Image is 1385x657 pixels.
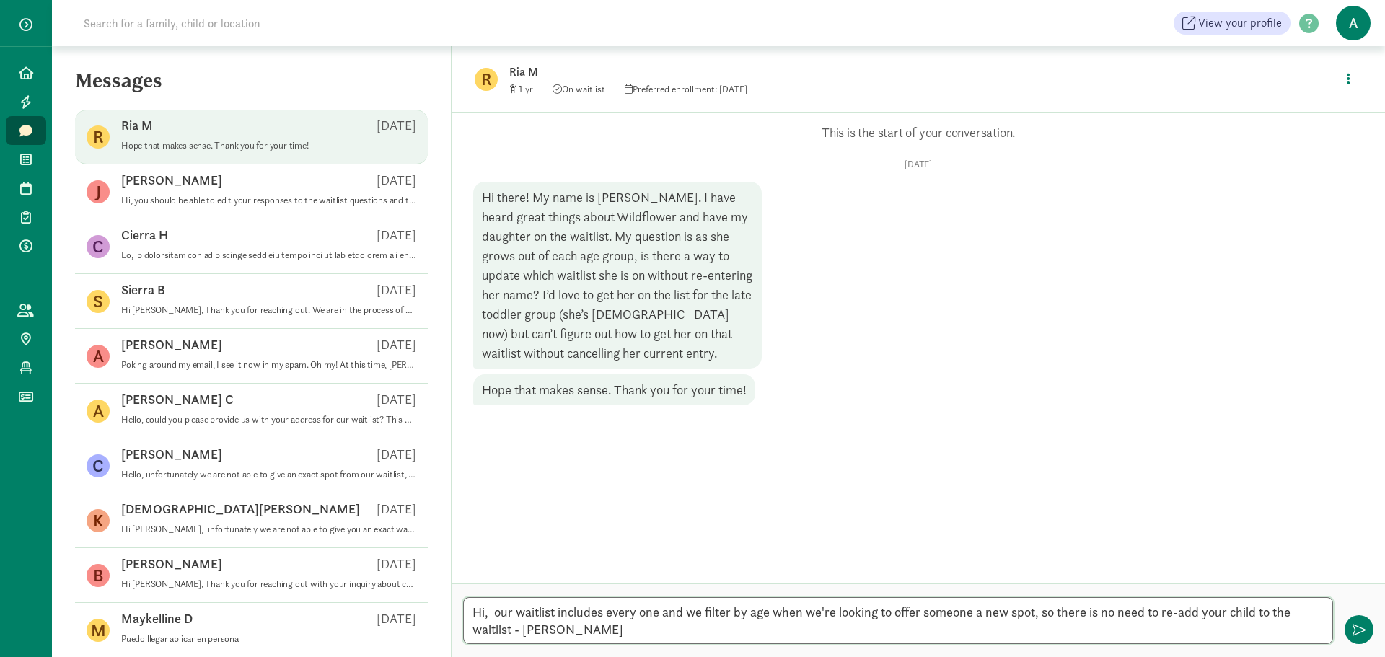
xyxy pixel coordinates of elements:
figure: A [87,345,110,368]
p: [DATE] [377,117,416,134]
p: Puedo llegar aplicar en persona [121,633,416,645]
p: [DATE] [377,446,416,463]
figure: R [87,125,110,149]
p: This is the start of your conversation. [473,124,1363,141]
p: Maykelline D [121,610,193,627]
p: [PERSON_NAME] [121,336,222,353]
a: View your profile [1174,12,1291,35]
figure: R [475,68,498,91]
span: On waitlist [553,83,605,95]
figure: C [87,454,110,477]
p: [PERSON_NAME] C [121,391,234,408]
p: [DATE] [377,226,416,244]
p: Hi [PERSON_NAME], unfortunately we are not able to give you an exact wait time. We do move ups ev... [121,524,416,535]
p: Hi, you should be able to edit your responses to the waitlist questions and that is where you can... [121,195,416,206]
h5: Messages [52,69,451,104]
p: [PERSON_NAME] [121,446,222,463]
p: Hope that makes sense. Thank you for your time! [121,140,416,151]
p: Sierra B [121,281,165,299]
p: [DATE] [473,159,1363,170]
p: [DATE] [377,336,416,353]
p: [DATE] [377,610,416,627]
span: 1 [519,83,533,95]
div: Hi there! My name is [PERSON_NAME]. I have heard great things about Wildflower and have my daught... [473,182,762,369]
p: [DATE] [377,391,416,408]
p: [PERSON_NAME] [121,555,222,573]
p: [PERSON_NAME] [121,172,222,189]
p: Hello, could you please provide us with your address for our waitlist? This helps us determine if... [121,414,416,425]
figure: S [87,290,110,313]
span: Preferred enrollment: [DATE] [625,83,747,95]
div: Hope that makes sense. Thank you for your time! [473,374,755,405]
p: [DEMOGRAPHIC_DATA][PERSON_NAME] [121,501,360,518]
figure: A [87,400,110,423]
p: Hello, unfortunately we are not able to give an exact spot from our waitlist, as there are many f... [121,469,416,480]
figure: C [87,235,110,258]
p: Hi [PERSON_NAME], Thank you for reaching out with your inquiry about care for [PERSON_NAME]. We a... [121,578,416,590]
p: Cierra H [121,226,168,244]
p: [DATE] [377,172,416,189]
figure: M [87,619,110,642]
p: Ria M [121,117,153,134]
input: Search for a family, child or location [75,9,480,38]
span: View your profile [1198,14,1282,32]
figure: B [87,564,110,587]
p: Hi [PERSON_NAME], Thank you for reaching out. We are in the process of determining any open spots... [121,304,416,316]
p: [DATE] [377,281,416,299]
p: [DATE] [377,555,416,573]
p: [DATE] [377,501,416,518]
figure: J [87,180,110,203]
p: Lo, ip dolorsitam con adipiscinge sedd eiu tempo inci ut lab etdolorem ali eni adminimveni qu nos... [121,250,416,261]
span: A [1336,6,1371,40]
p: Poking around my email, I see it now in my spam. Oh my! At this time, [PERSON_NAME]'s Dad -- my f... [121,359,416,371]
p: Ria M [509,62,964,82]
figure: K [87,509,110,532]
